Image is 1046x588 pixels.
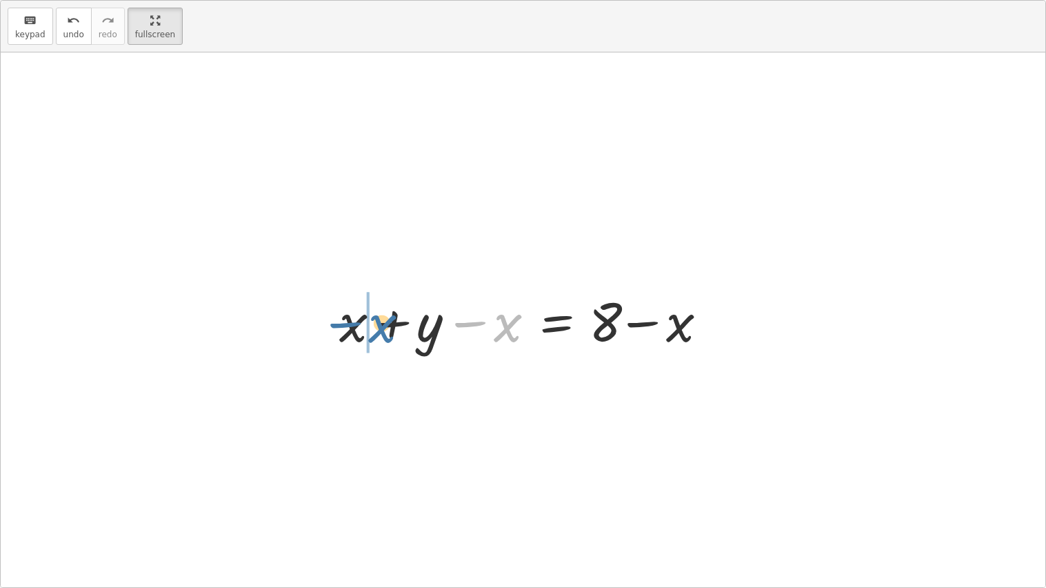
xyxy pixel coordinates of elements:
button: undoundo [56,8,92,45]
i: keyboard [23,12,37,29]
button: keyboardkeypad [8,8,53,45]
button: redoredo [91,8,125,45]
span: undo [63,30,84,39]
span: redo [99,30,117,39]
i: undo [67,12,80,29]
button: fullscreen [128,8,183,45]
i: redo [101,12,114,29]
span: fullscreen [135,30,175,39]
span: keypad [15,30,46,39]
